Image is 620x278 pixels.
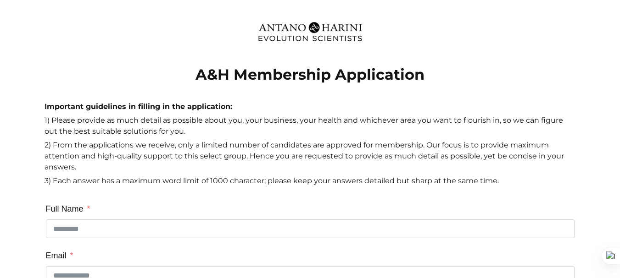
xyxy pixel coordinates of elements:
label: Full Name [46,201,90,217]
label: Email [46,247,73,264]
p: 3) Each answer has a maximum word limit of 1000 character; please keep your answers detailed but ... [45,175,576,189]
strong: Important guidelines in filling in the application: [45,102,232,111]
p: 1) Please provide as much detail as possible about you, your business, your health and whichever ... [45,115,576,140]
p: 2) From the applications we receive, only a limited number of candidates are approved for members... [45,140,576,175]
strong: A&H Membership Application [195,65,425,83]
img: Evolution-Scientist (2) [253,16,367,47]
